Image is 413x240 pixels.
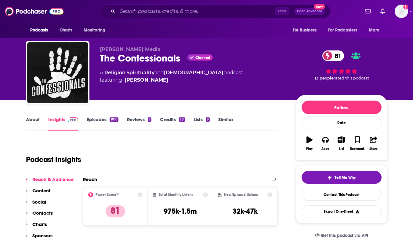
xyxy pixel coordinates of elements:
a: Tony Merkel [125,76,168,84]
a: 81 [322,50,344,61]
div: 28 [179,117,185,122]
div: 8 [206,117,210,122]
p: Social [32,199,46,205]
a: Contact This Podcast [302,189,382,201]
button: Social [26,199,46,210]
button: open menu [288,24,324,36]
div: 1010 [110,117,118,122]
span: Logged in as Andrea1206 [395,5,408,18]
button: Follow [302,101,382,114]
span: [PERSON_NAME] Media [100,46,161,52]
a: InsightsPodchaser Pro [48,116,78,131]
h2: Reach [83,176,97,182]
button: Charts [26,221,47,233]
a: Show notifications dropdown [378,6,387,17]
svg: Add a profile image [403,5,408,9]
h1: Podcast Insights [26,155,81,164]
span: featuring [100,76,243,84]
div: A podcast [100,69,243,84]
button: open menu [26,24,56,36]
div: Apps [321,147,329,151]
button: List [333,132,349,154]
a: Reviews7 [127,116,151,131]
button: open menu [365,24,387,36]
p: Reach & Audience [32,176,74,182]
span: Tell Me Why [335,175,356,180]
button: Apps [317,132,333,154]
button: open menu [324,24,366,36]
p: Contacts [32,210,53,216]
p: Sponsors [32,233,53,238]
div: Play [306,147,313,151]
a: Episodes1010 [87,116,118,131]
a: Spirituality [126,70,154,76]
button: Bookmark [350,132,365,154]
img: The Confessionals [27,42,88,103]
button: Share [365,132,381,154]
div: Rate [302,116,382,129]
a: Charts [56,24,76,36]
a: [DEMOGRAPHIC_DATA] [164,70,223,76]
span: Open Advanced [297,10,322,13]
span: 81 [328,50,344,61]
a: Lists8 [194,116,210,131]
span: New [314,4,325,9]
a: Religion [104,70,125,76]
button: Export One-Sheet [302,205,382,217]
p: Charts [32,221,47,227]
span: rated this podcast [334,76,369,80]
button: open menu [79,24,113,36]
div: List [339,147,344,151]
div: 7 [148,117,151,122]
div: Search podcasts, credits, & more... [101,4,330,18]
span: Charts [60,26,73,35]
button: tell me why sparkleTell Me Why [302,171,382,184]
span: Claimed [195,56,210,59]
img: Podchaser Pro [68,117,78,122]
span: Monitoring [84,26,105,35]
span: Get this podcast via API [321,233,368,238]
div: 81 13 peoplerated this podcast [296,46,387,84]
span: and [154,70,164,76]
h2: Power Score™ [96,193,119,197]
a: Credits28 [160,116,185,131]
button: Reach & Audience [26,176,74,188]
p: Content [32,188,50,194]
button: Play [302,132,317,154]
button: Open AdvancedNew [294,8,325,15]
button: Contacts [26,210,53,221]
div: Bookmark [350,147,364,151]
p: 81 [106,205,125,217]
span: For Business [293,26,317,35]
a: Similar [218,116,233,131]
h2: New Episode Listens [224,193,258,197]
h3: 975k-1.5m [164,207,197,216]
img: User Profile [395,5,408,18]
span: , [125,70,126,76]
span: 13 people [315,76,334,80]
h2: Total Monthly Listens [159,193,193,197]
span: Podcasts [30,26,48,35]
span: More [369,26,379,35]
a: About [26,116,40,131]
img: Podchaser - Follow, Share and Rate Podcasts [5,6,63,17]
h3: 32k-47k [233,207,258,216]
input: Search podcasts, credits, & more... [118,6,275,16]
span: Ctrl K [275,7,289,15]
button: Content [26,188,50,199]
div: Share [369,147,378,151]
button: Show profile menu [395,5,408,18]
img: tell me why sparkle [327,175,332,180]
span: For Podcasters [328,26,357,35]
a: Show notifications dropdown [363,6,373,17]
